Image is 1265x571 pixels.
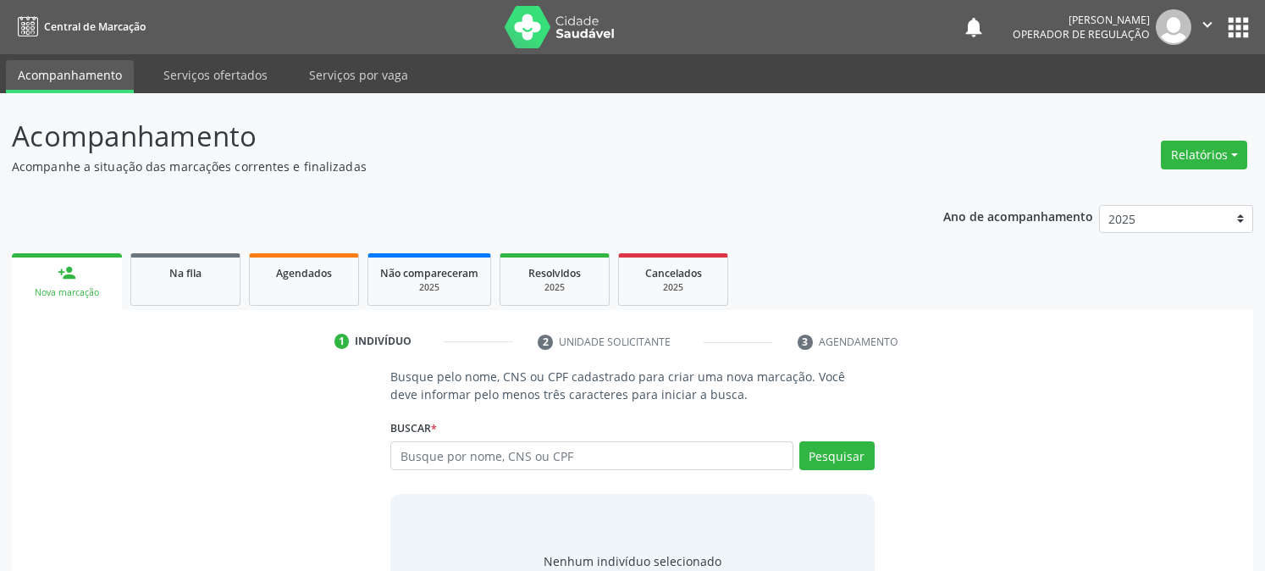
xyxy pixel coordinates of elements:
[44,19,146,34] span: Central de Marcação
[528,266,581,280] span: Resolvidos
[544,552,721,570] div: Nenhum indivíduo selecionado
[6,60,134,93] a: Acompanhamento
[380,281,478,294] div: 2025
[380,266,478,280] span: Não compareceram
[58,263,76,282] div: person_add
[12,115,881,158] p: Acompanhamento
[645,266,702,280] span: Cancelados
[390,415,437,441] label: Buscar
[276,266,332,280] span: Agendados
[1224,13,1253,42] button: apps
[1191,9,1224,45] button: 
[297,60,420,90] a: Serviços por vaga
[390,441,793,470] input: Busque por nome, CNS ou CPF
[12,158,881,175] p: Acompanhe a situação das marcações correntes e finalizadas
[390,368,874,403] p: Busque pelo nome, CNS ou CPF cadastrado para criar uma nova marcação. Você deve informar pelo men...
[1198,15,1217,34] i: 
[12,13,146,41] a: Central de Marcação
[355,334,412,349] div: Indivíduo
[24,286,110,299] div: Nova marcação
[1156,9,1191,45] img: img
[943,205,1093,226] p: Ano de acompanhamento
[152,60,279,90] a: Serviços ofertados
[512,281,597,294] div: 2025
[1013,13,1150,27] div: [PERSON_NAME]
[631,281,715,294] div: 2025
[799,441,875,470] button: Pesquisar
[1161,141,1247,169] button: Relatórios
[962,15,986,39] button: notifications
[1013,27,1150,42] span: Operador de regulação
[169,266,202,280] span: Na fila
[334,334,350,349] div: 1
